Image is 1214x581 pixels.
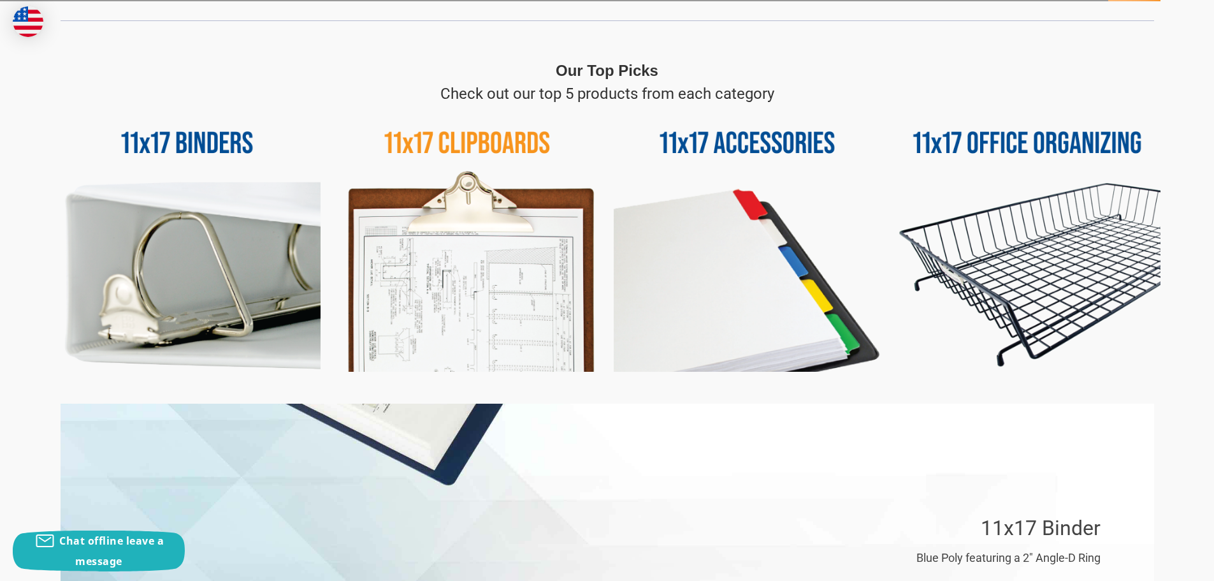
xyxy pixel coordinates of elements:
p: Check out our top 5 products from each category [440,82,774,105]
p: Our Top Picks [556,59,658,82]
span: Chat offline leave a message [59,534,164,568]
img: 11x17 Accessories [614,105,881,372]
p: 11x17 Binder [981,513,1101,543]
p: Blue Poly featuring a 2" Angle-D Ring [916,549,1101,566]
img: 11x17 Binders [54,105,321,372]
img: 11x17 Clipboards [334,105,601,372]
iframe: Google Customer Reviews [1109,547,1214,581]
img: duty and tax information for United States [13,6,43,37]
button: Chat offline leave a message [13,531,185,571]
img: 11x17 Office Organizing [894,105,1161,372]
